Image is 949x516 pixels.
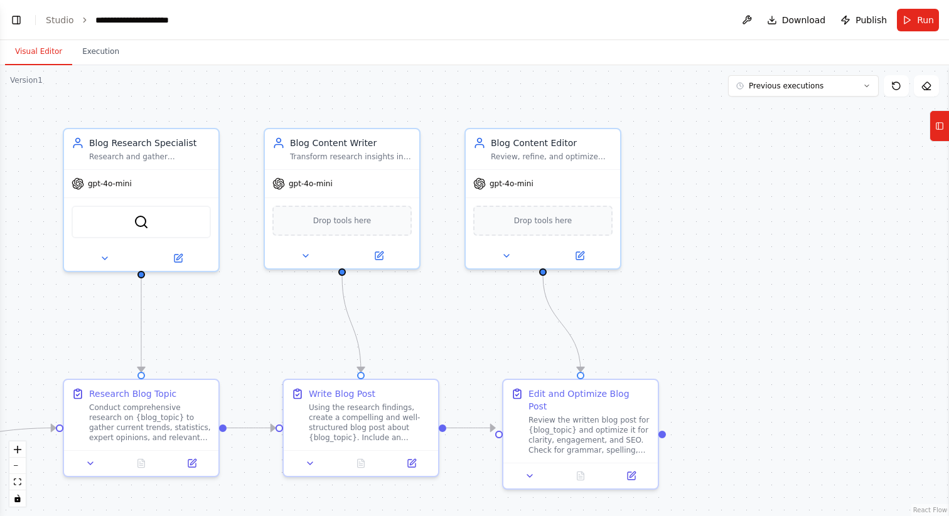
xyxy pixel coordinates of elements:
div: Blog Content WriterTransform research insights into an engaging, well-structured blog post about ... [264,128,421,270]
button: Show left sidebar [8,11,25,29]
span: Drop tools here [514,214,572,227]
g: Edge from 2d5a82a1-62b3-4224-823a-0a5a90e6a725 to 5fda7a94-e7a5-431a-b971-fc6438d25ba9 [135,278,147,372]
div: Research Blog TopicConduct comprehensive research on {blog_topic} to gather current trends, stati... [63,379,220,477]
div: Blog Content Editor [491,137,613,149]
div: Blog Research SpecialistResearch and gather comprehensive information about {blog_topic} to provi... [63,128,220,272]
button: zoom in [9,441,26,458]
button: Open in side panel [609,468,653,483]
div: Blog Content Writer [290,137,412,149]
nav: breadcrumb [46,14,195,26]
a: Studio [46,15,74,25]
div: React Flow controls [9,441,26,507]
button: Previous executions [728,75,879,97]
div: Transform research insights into an engaging, well-structured blog post about {blog_topic}. Creat... [290,152,412,162]
span: gpt-4o-mini [490,179,533,189]
span: gpt-4o-mini [88,179,132,189]
div: Review, refine, and optimize the blog post about {blog_topic} for clarity, engagement, and SEO. E... [491,152,613,162]
button: Visual Editor [5,39,72,65]
div: Blog Content EditorReview, refine, and optimize the blog post about {blog_topic} for clarity, eng... [464,128,621,270]
a: React Flow attribution [913,507,947,513]
button: Open in side panel [142,251,213,266]
div: Research and gather comprehensive information about {blog_topic} to provide a solid foundation fo... [89,152,211,162]
span: gpt-4o-mini [289,179,333,189]
button: Open in side panel [544,248,615,263]
div: Write Blog PostUsing the research findings, create a compelling and well-structured blog post abo... [282,379,439,477]
img: SerperDevTool [134,214,149,229]
button: Open in side panel [390,456,433,471]
button: No output available [115,456,168,471]
button: Open in side panel [170,456,213,471]
span: Download [782,14,826,26]
g: Edge from 5fda7a94-e7a5-431a-b971-fc6438d25ba9 to 3b381341-3f9c-48d1-aae9-4d0d83488ad6 [227,422,276,434]
button: No output available [554,468,608,483]
button: Open in side panel [343,248,414,263]
span: Previous executions [749,81,823,91]
span: Run [917,14,934,26]
button: zoom out [9,458,26,474]
span: Drop tools here [313,214,372,227]
g: Edge from 0ace02b5-9ec9-4c88-9a75-d2d74b2f5e5d to a6481910-5c21-4331-8945-4dd6d229bb0c [537,276,587,372]
button: Run [897,9,939,31]
div: Using the research findings, create a compelling and well-structured blog post about {blog_topic}... [309,403,431,443]
button: toggle interactivity [9,490,26,507]
button: Download [762,9,831,31]
g: Edge from 3e7938f6-c561-4e6d-a2cd-317b5ac361ab to 3b381341-3f9c-48d1-aae9-4d0d83488ad6 [336,276,367,372]
button: Execution [72,39,129,65]
button: No output available [335,456,388,471]
button: Publish [835,9,892,31]
div: Write Blog Post [309,387,375,400]
div: Edit and Optimize Blog PostReview the written blog post for {blog_topic} and optimize it for clar... [502,379,659,490]
g: Edge from 3b381341-3f9c-48d1-aae9-4d0d83488ad6 to a6481910-5c21-4331-8945-4dd6d229bb0c [446,422,495,434]
div: Blog Research Specialist [89,137,211,149]
span: Publish [855,14,887,26]
div: Version 1 [10,75,43,85]
div: Review the written blog post for {blog_topic} and optimize it for clarity, engagement, and SEO. C... [528,415,650,455]
div: Research Blog Topic [89,387,176,400]
div: Edit and Optimize Blog Post [528,387,650,413]
button: fit view [9,474,26,490]
div: Conduct comprehensive research on {blog_topic} to gather current trends, statistics, expert opini... [89,403,211,443]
